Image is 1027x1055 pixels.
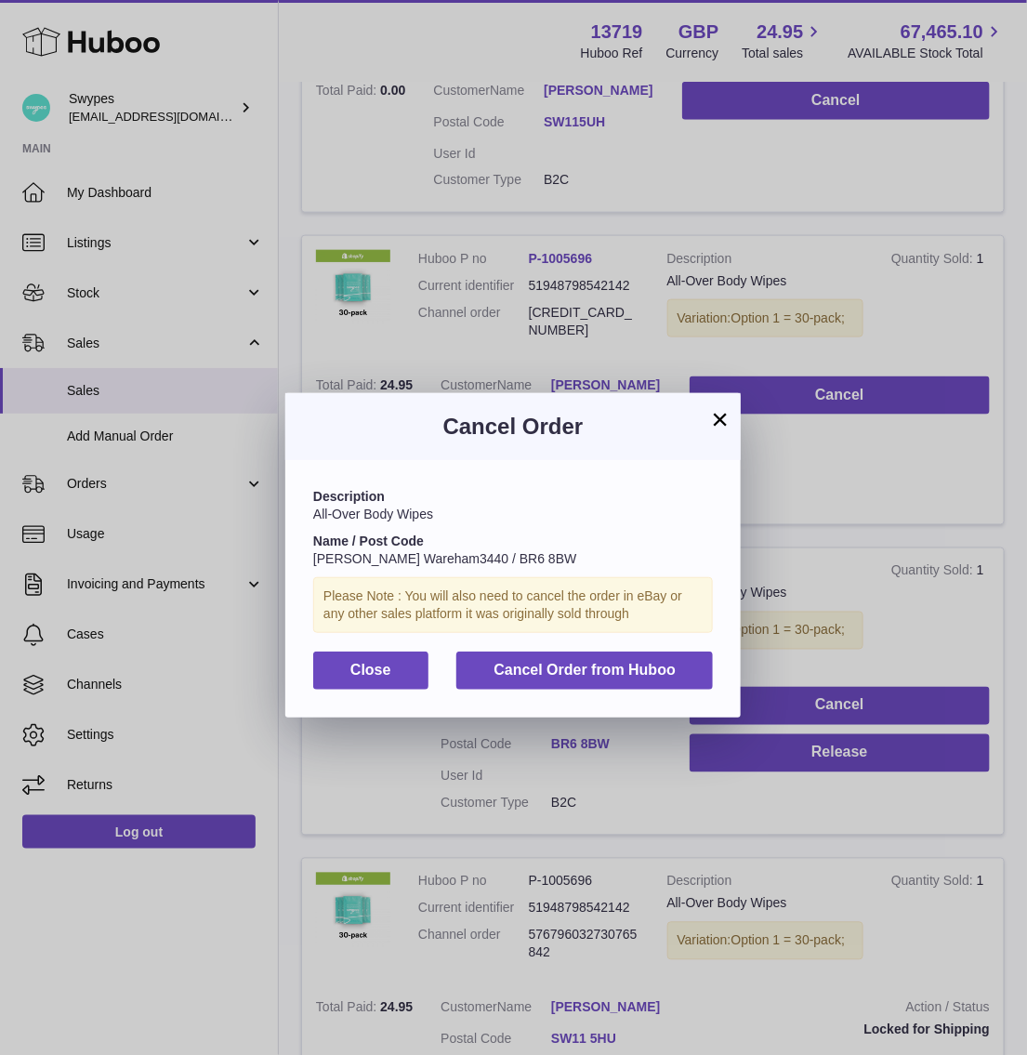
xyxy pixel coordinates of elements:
span: All-Over Body Wipes [313,507,433,521]
button: Close [313,652,428,690]
h3: Cancel Order [313,412,713,442]
span: [PERSON_NAME] Wareham3440 / BR6 8BW [313,551,576,566]
span: Cancel Order from Huboo [494,662,676,678]
strong: Name / Post Code [313,534,424,548]
span: Close [350,662,391,678]
strong: Description [313,489,385,504]
div: Please Note : You will also need to cancel the order in eBay or any other sales platform it was o... [313,577,713,633]
button: × [709,408,731,430]
button: Cancel Order from Huboo [456,652,713,690]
